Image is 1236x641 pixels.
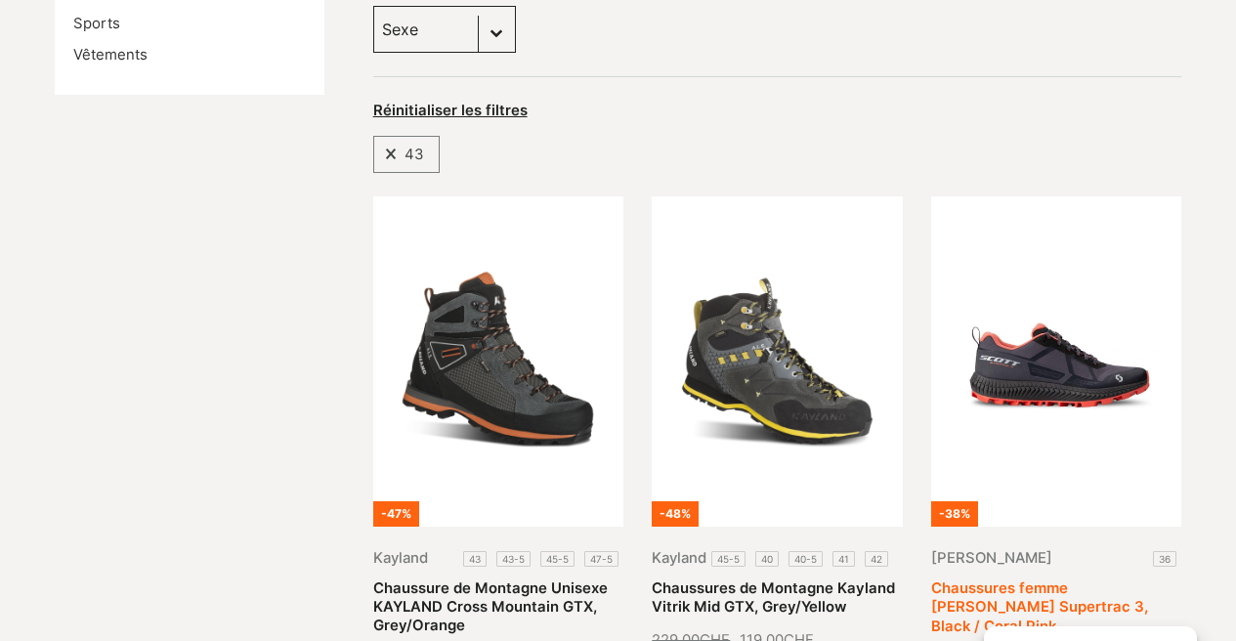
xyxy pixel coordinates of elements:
a: Chaussure de Montagne Unisexe KAYLAND Cross Mountain GTX, Grey/Orange [373,579,608,635]
div: 43 [373,136,440,173]
a: Chaussures femme [PERSON_NAME] Supertrac 3, Black / Coral Pink [931,579,1148,635]
span: 43 [397,142,431,167]
button: Réinitialiser les filtres [373,101,528,120]
a: Vêtements [73,46,148,64]
a: Chaussures de Montagne Kayland Vitrik Mid GTX, Grey/Yellow [652,579,895,616]
a: Sports [73,15,120,32]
